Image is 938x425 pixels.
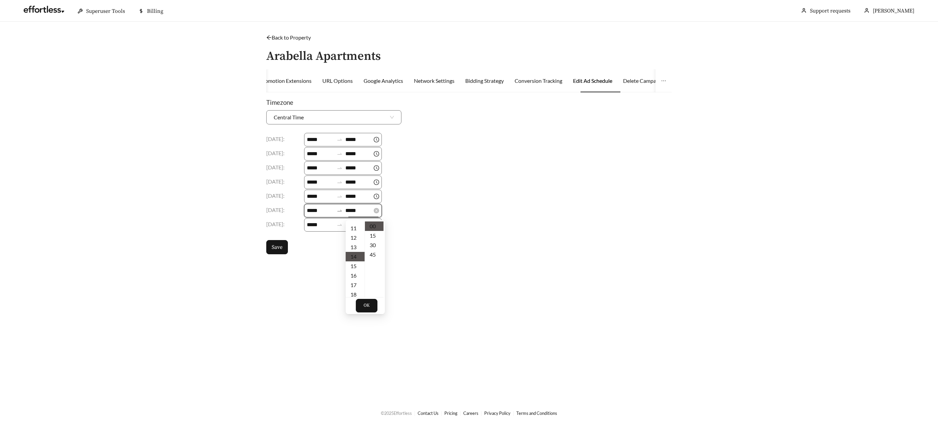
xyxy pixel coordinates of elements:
span: Central Time [274,111,394,124]
button: ellipsis [656,69,672,92]
a: Contact Us [418,410,439,416]
div: 45 [365,250,384,259]
h3: Timezone [266,98,672,107]
div: 11 [346,223,365,233]
span: [PERSON_NAME] [873,7,914,14]
div: 18 [346,290,365,299]
div: Google Analytics [364,77,403,85]
div: Promotion Extensions [260,77,312,85]
div: 17 [346,280,365,290]
span: arrow-left [266,35,272,40]
span: swap-right [337,137,343,143]
span: OK [364,302,370,309]
button: OK [356,299,377,312]
span: swap-right [337,208,343,214]
span: to [337,193,343,199]
a: arrow-leftBack to Property [266,34,311,41]
div: 14 [346,252,365,261]
span: to [337,165,343,171]
span: [DATE] : [266,206,304,214]
div: 00 [365,221,384,231]
span: Save [272,243,282,251]
div: 15 [365,231,384,240]
span: to [337,208,343,214]
span: swap-right [337,165,343,171]
a: Careers [463,410,478,416]
div: Bidding Strategy [465,77,504,85]
span: swap-right [337,193,343,199]
div: 13 [346,242,365,252]
span: [DATE] : [266,135,304,143]
span: [DATE] : [266,163,304,171]
span: close-circle [374,208,379,213]
a: Terms and Conditions [516,410,557,416]
span: [DATE] : [266,149,304,157]
span: swap-right [337,151,343,157]
div: Edit Ad Schedule [573,77,612,85]
div: 16 [346,271,365,280]
span: [DATE] : [266,192,304,200]
div: Conversion Tracking [515,77,562,85]
div: Delete Campaign [623,77,663,85]
div: 12 [346,233,365,242]
div: URL Options [322,77,353,85]
span: [DATE] : [266,220,304,228]
span: to [337,179,343,185]
a: Privacy Policy [484,410,511,416]
div: 30 [365,240,384,250]
span: Superuser Tools [86,8,125,15]
span: to [337,137,343,143]
div: Network Settings [414,77,454,85]
span: ellipsis [661,78,666,84]
h3: Arabella Apartments [266,50,381,63]
a: Support requests [810,7,850,14]
span: to [337,151,343,157]
span: [DATE] : [266,178,304,186]
span: © 2025 Effortless [381,410,412,416]
button: Save [266,240,288,254]
div: 15 [346,261,365,271]
span: Billing [147,8,163,15]
a: Pricing [444,410,458,416]
span: swap-right [337,179,343,185]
